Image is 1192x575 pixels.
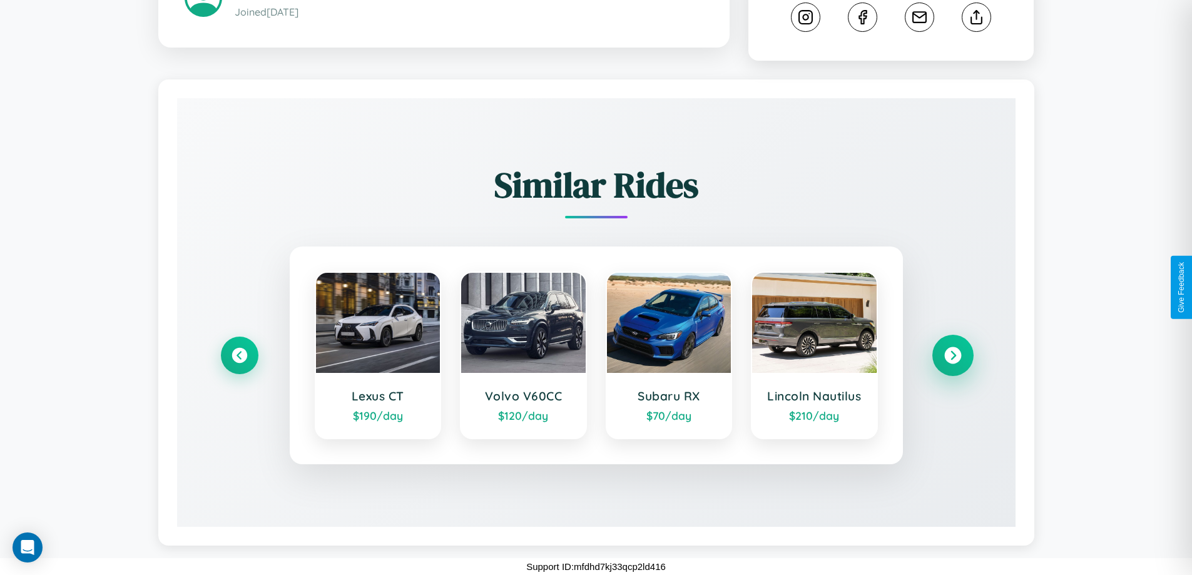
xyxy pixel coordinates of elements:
[1177,262,1186,313] div: Give Feedback
[235,3,703,21] p: Joined [DATE]
[474,409,573,422] div: $ 120 /day
[315,272,442,439] a: Lexus CT$190/day
[460,272,587,439] a: Volvo V60CC$120/day
[221,161,972,209] h2: Similar Rides
[619,389,719,404] h3: Subaru RX
[526,558,666,575] p: Support ID: mfdhd7kj33qcp2ld416
[13,532,43,562] div: Open Intercom Messenger
[606,272,733,439] a: Subaru RX$70/day
[329,389,428,404] h3: Lexus CT
[765,389,864,404] h3: Lincoln Nautilus
[474,389,573,404] h3: Volvo V60CC
[329,409,428,422] div: $ 190 /day
[765,409,864,422] div: $ 210 /day
[751,272,878,439] a: Lincoln Nautilus$210/day
[619,409,719,422] div: $ 70 /day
